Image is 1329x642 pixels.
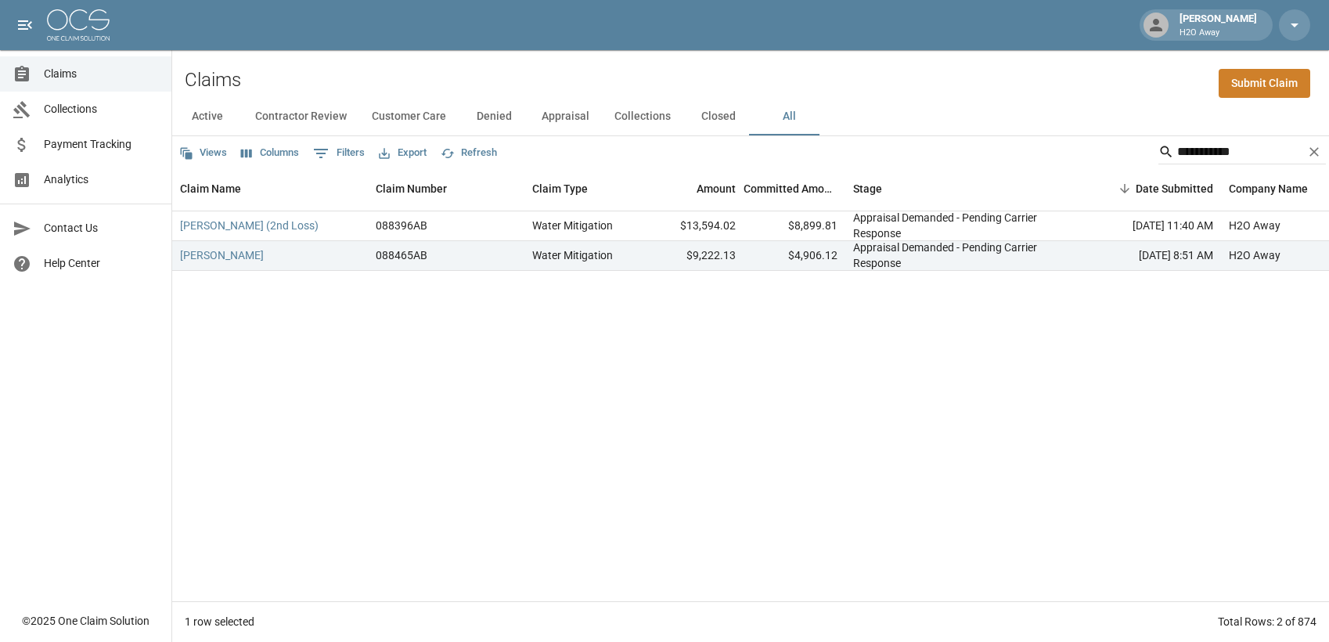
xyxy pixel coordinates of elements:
button: Customer Care [359,98,459,135]
a: Submit Claim [1219,69,1310,98]
div: Committed Amount [744,167,837,211]
button: Views [175,141,231,165]
span: Contact Us [44,220,159,236]
div: Claim Number [368,167,524,211]
button: Show filters [309,141,369,166]
div: $13,594.02 [642,211,744,241]
button: Denied [459,98,529,135]
div: $4,906.12 [744,241,845,271]
div: Amount [642,167,744,211]
button: Select columns [237,141,303,165]
button: Clear [1302,140,1326,164]
div: Water Mitigation [532,247,613,263]
span: Claims [44,66,159,82]
div: Claim Type [532,167,588,211]
div: 1 row selected [185,614,254,629]
button: Refresh [437,141,501,165]
button: Collections [602,98,683,135]
button: All [754,98,824,135]
button: Contractor Review [243,98,359,135]
a: [PERSON_NAME] [180,247,264,263]
div: Total Rows: 2 of 874 [1218,614,1316,629]
div: Claim Number [376,167,447,211]
button: Active [172,98,243,135]
button: Export [375,141,430,165]
div: Claim Name [172,167,368,211]
div: Stage [853,167,882,211]
p: H2O Away [1180,27,1257,40]
div: Water Mitigation [532,218,613,233]
div: Stage [845,167,1080,211]
div: 088465AB [376,247,427,263]
div: $8,899.81 [744,211,845,241]
div: Company Name [1229,167,1308,211]
img: ocs-logo-white-transparent.png [47,9,110,41]
div: 088396AB [376,218,427,233]
span: Collections [44,101,159,117]
div: Date Submitted [1136,167,1213,211]
button: Closed [683,98,754,135]
div: Search [1158,139,1326,168]
div: Claim Name [180,167,241,211]
div: Appraisal Demanded - Pending Carrier Response [853,210,1072,241]
button: open drawer [9,9,41,41]
div: [PERSON_NAME] [1173,11,1263,39]
div: H2O Away [1229,247,1280,263]
div: Appraisal Demanded - Pending Carrier Response [853,240,1072,271]
div: [DATE] 8:51 AM [1080,241,1221,271]
button: Appraisal [529,98,602,135]
div: Date Submitted [1080,167,1221,211]
span: Help Center [44,255,159,272]
a: [PERSON_NAME] (2nd Loss) [180,218,319,233]
button: Sort [1114,178,1136,200]
div: Committed Amount [744,167,845,211]
div: Amount [697,167,736,211]
span: Payment Tracking [44,136,159,153]
div: dynamic tabs [172,98,1329,135]
span: Analytics [44,171,159,188]
div: Claim Type [524,167,642,211]
div: [DATE] 11:40 AM [1080,211,1221,241]
div: H2O Away [1229,218,1280,233]
h2: Claims [185,69,241,92]
div: © 2025 One Claim Solution [22,613,149,629]
div: $9,222.13 [642,241,744,271]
